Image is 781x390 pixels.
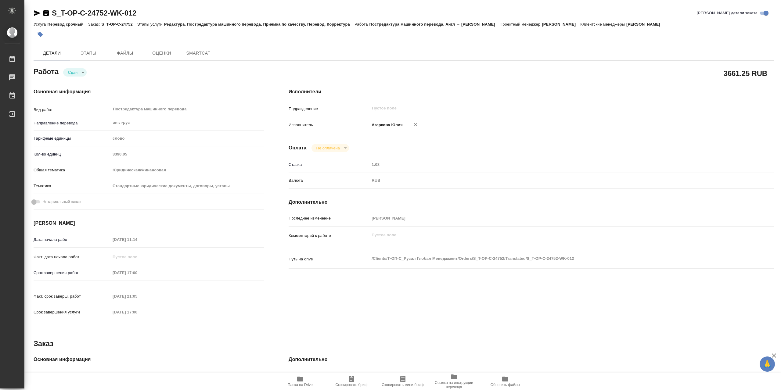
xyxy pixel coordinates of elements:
[66,70,79,75] button: Сдан
[311,144,349,152] div: Сдан
[88,22,101,27] p: Заказ:
[542,22,580,27] p: [PERSON_NAME]
[47,22,88,27] p: Перевод срочный
[335,383,367,387] span: Скопировать бриф
[34,270,110,276] p: Срок завершения работ
[289,122,369,128] p: Исполнитель
[432,381,476,389] span: Ссылка на инструкции перевода
[34,151,110,157] p: Кол-во единиц
[697,10,758,16] span: [PERSON_NAME] детали заказа
[137,22,164,27] p: Этапы услуги
[289,162,369,168] p: Ставка
[289,199,774,206] h4: Дополнительно
[147,49,176,57] span: Оценки
[326,373,377,390] button: Скопировать бриф
[34,22,47,27] p: Услуга
[34,237,110,243] p: Дата начала работ
[63,68,87,77] div: Сдан
[101,22,137,27] p: S_T-OP-C-24752
[369,122,403,128] p: Агаркова Юлия
[74,49,103,57] span: Этапы
[110,49,140,57] span: Файлы
[500,22,542,27] p: Проектный менеджер
[369,22,500,27] p: Постредактура машинного перевода, Англ → [PERSON_NAME]
[34,88,264,95] h4: Основная информация
[289,215,369,221] p: Последнее изменение
[355,22,369,27] p: Работа
[289,88,774,95] h4: Исполнители
[428,373,480,390] button: Ссылка на инструкции перевода
[377,373,428,390] button: Скопировать мини-бриф
[184,49,213,57] span: SmartCat
[110,165,264,175] div: Юридическая/Финансовая
[110,150,264,159] input: Пустое поле
[760,356,775,372] button: 🙏
[34,339,53,349] h2: Заказ
[369,371,734,380] input: Пустое поле
[382,383,423,387] span: Скопировать мини-бриф
[724,68,767,78] h2: 3661.25 RUB
[289,356,774,363] h4: Дополнительно
[289,233,369,239] p: Комментарий к работе
[762,358,772,370] span: 🙏
[42,199,81,205] span: Нотариальный заказ
[369,214,734,223] input: Пустое поле
[34,167,110,173] p: Общая тематика
[480,373,531,390] button: Обновить файлы
[34,293,110,299] p: Факт. срок заверш. работ
[34,254,110,260] p: Факт. дата начала работ
[52,9,136,17] a: S_T-OP-C-24752-WK-012
[34,120,110,126] p: Направление перевода
[491,383,520,387] span: Обновить файлы
[42,9,50,17] button: Скопировать ссылку
[110,252,164,261] input: Пустое поле
[289,106,369,112] p: Подразделение
[626,22,665,27] p: [PERSON_NAME]
[369,160,734,169] input: Пустое поле
[34,135,110,141] p: Тарифные единицы
[34,356,264,363] h4: Основная информация
[164,22,355,27] p: Редактура, Постредактура машинного перевода, Приёмка по качеству, Перевод, Корректура
[34,107,110,113] p: Вид работ
[110,371,264,380] input: Пустое поле
[34,66,59,77] h2: Работа
[110,268,164,277] input: Пустое поле
[288,383,313,387] span: Папка на Drive
[580,22,626,27] p: Клиентские менеджеры
[37,49,67,57] span: Детали
[110,181,264,191] div: Стандартные юридические документы, договоры, уставы
[315,145,342,151] button: Не оплачена
[110,292,164,301] input: Пустое поле
[110,133,264,144] div: слово
[371,105,719,112] input: Пустое поле
[369,175,734,186] div: RUB
[34,220,264,227] h4: [PERSON_NAME]
[34,28,47,41] button: Добавить тэг
[409,118,422,131] button: Удалить исполнителя
[34,9,41,17] button: Скопировать ссылку для ЯМессенджера
[289,177,369,184] p: Валюта
[110,235,164,244] input: Пустое поле
[34,183,110,189] p: Тематика
[110,308,164,317] input: Пустое поле
[289,256,369,262] p: Путь на drive
[289,144,307,152] h4: Оплата
[275,373,326,390] button: Папка на Drive
[369,253,734,264] textarea: /Clients/Т-ОП-С_Русал Глобал Менеджмент/Orders/S_T-OP-C-24752/Translated/S_T-OP-C-24752-WK-012
[34,309,110,315] p: Срок завершения услуги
